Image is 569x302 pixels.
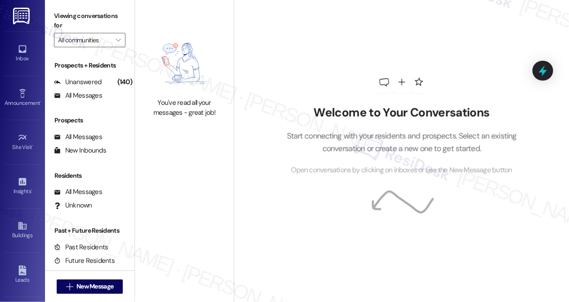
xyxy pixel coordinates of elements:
div: New Inbounds [54,146,106,155]
h2: Welcome to Your Conversations [273,106,530,120]
span: • [31,187,32,193]
span: • [40,99,41,105]
div: All Messages [54,91,102,100]
div: Unanswered [54,77,102,87]
div: All Messages [54,132,102,142]
div: Prospects [45,116,134,125]
button: New Message [57,279,123,294]
p: Start connecting with your residents and prospects. Select an existing conversation or create a n... [273,130,530,155]
div: Past Residents [54,243,108,252]
a: Inbox [4,41,40,66]
img: empty-state [145,33,224,94]
i:  [66,283,73,290]
a: Site Visit • [4,130,40,154]
span: • [32,143,34,149]
div: Residents [45,171,134,180]
span: Open conversations by clicking on inboxes or use the New Message button [291,165,512,176]
a: Buildings [4,218,40,243]
a: Insights • [4,174,40,198]
div: Unknown [54,201,92,210]
i:  [116,36,121,44]
label: Viewing conversations for [54,9,125,33]
span: New Message [76,282,113,291]
div: All Messages [54,187,102,197]
div: You've read all your messages - great job! [145,98,224,117]
div: Prospects + Residents [45,61,134,70]
div: Past + Future Residents [45,226,134,235]
a: Leads [4,263,40,287]
input: All communities [58,33,111,47]
img: ResiDesk Logo [13,8,31,24]
div: (140) [115,75,134,89]
div: Future Residents [54,256,115,266]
